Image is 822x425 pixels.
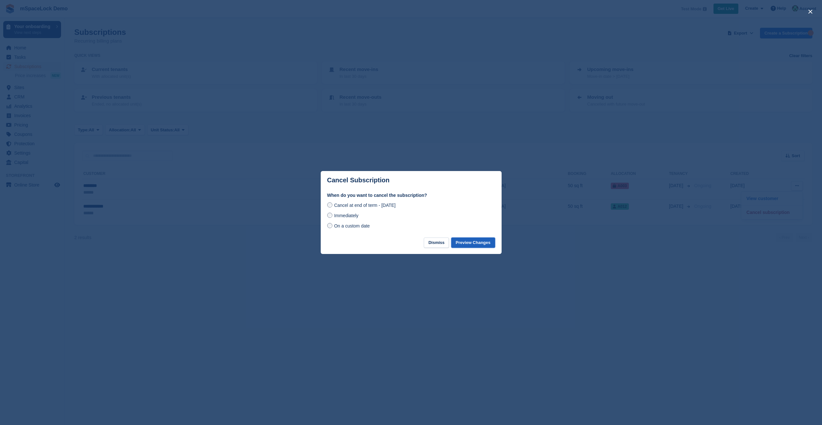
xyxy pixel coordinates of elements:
[334,213,358,218] span: Immediately
[334,223,370,228] span: On a custom date
[334,203,395,208] span: Cancel at end of term - [DATE]
[327,202,332,207] input: Cancel at end of term - [DATE]
[451,238,495,248] button: Preview Changes
[805,6,816,17] button: close
[424,238,449,248] button: Dismiss
[327,213,332,218] input: Immediately
[327,192,495,199] label: When do you want to cancel the subscription?
[327,223,332,228] input: On a custom date
[327,177,390,184] p: Cancel Subscription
